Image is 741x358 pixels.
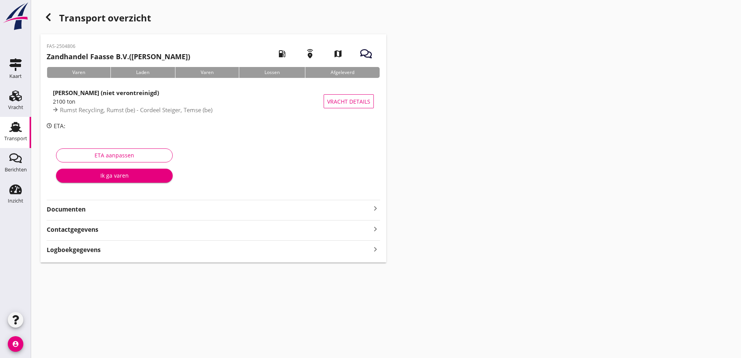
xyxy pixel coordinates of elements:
span: Rumst Recycling, Rumst (be) - Cordeel Steiger, Temse (be) [60,106,212,114]
div: Inzicht [8,198,23,203]
strong: [PERSON_NAME] (niet verontreinigd) [53,89,159,97]
img: logo-small.a267ee39.svg [2,2,30,31]
a: [PERSON_NAME] (niet verontreinigd)2100 tonRumst Recycling, Rumst (be) - Cordeel Steiger, Temse (b... [47,84,380,118]
button: ETA aanpassen [56,148,173,162]
i: keyboard_arrow_right [371,204,380,213]
button: Vracht details [324,94,374,108]
div: Vracht [8,105,23,110]
strong: Zandhandel Faasse B.V. [47,52,129,61]
div: Berichten [5,167,27,172]
i: keyboard_arrow_right [371,244,380,254]
div: Transport [4,136,27,141]
span: ETA: [54,122,65,130]
div: Lossen [239,67,305,78]
i: keyboard_arrow_right [371,224,380,234]
div: Laden [110,67,175,78]
button: Ik ga varen [56,169,173,183]
div: 2100 ton [53,97,324,106]
span: Vracht details [327,97,370,106]
div: ETA aanpassen [63,151,166,159]
i: local_gas_station [271,43,293,65]
div: Afgeleverd [305,67,380,78]
strong: Logboekgegevens [47,245,101,254]
strong: Contactgegevens [47,225,98,234]
strong: Documenten [47,205,371,214]
i: map [327,43,349,65]
i: account_circle [8,336,23,352]
div: Varen [47,67,110,78]
h1: Transport overzicht [40,9,386,34]
div: Varen [175,67,239,78]
div: Kaart [9,74,22,79]
i: emergency_share [299,43,321,65]
div: Ik ga varen [62,171,166,180]
p: FAS-2504806 [47,43,190,50]
h2: ([PERSON_NAME]) [47,51,190,62]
